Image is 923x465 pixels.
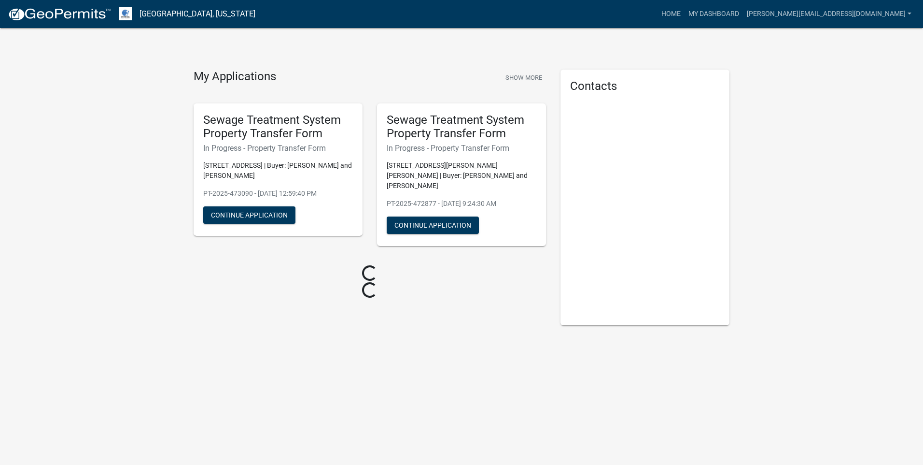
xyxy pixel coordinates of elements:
h5: Sewage Treatment System Property Transfer Form [203,113,353,141]
h6: In Progress - Property Transfer Form [387,144,536,153]
a: [PERSON_NAME][EMAIL_ADDRESS][DOMAIN_NAME] [743,5,915,23]
h6: In Progress - Property Transfer Form [203,144,353,153]
h5: Sewage Treatment System Property Transfer Form [387,113,536,141]
a: [GEOGRAPHIC_DATA], [US_STATE] [140,6,255,22]
p: [STREET_ADDRESS] | Buyer: [PERSON_NAME] and [PERSON_NAME] [203,160,353,181]
p: [STREET_ADDRESS][PERSON_NAME][PERSON_NAME] | Buyer: [PERSON_NAME] and [PERSON_NAME] [387,160,536,191]
a: Home [657,5,685,23]
p: PT-2025-472877 - [DATE] 9:24:30 AM [387,199,536,209]
button: Continue Application [203,206,295,224]
a: My Dashboard [685,5,743,23]
img: Otter Tail County, Minnesota [119,7,132,20]
h5: Contacts [570,79,720,93]
h4: My Applications [194,70,276,84]
p: PT-2025-473090 - [DATE] 12:59:40 PM [203,189,353,199]
button: Continue Application [387,217,479,234]
button: Show More [502,70,546,86]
